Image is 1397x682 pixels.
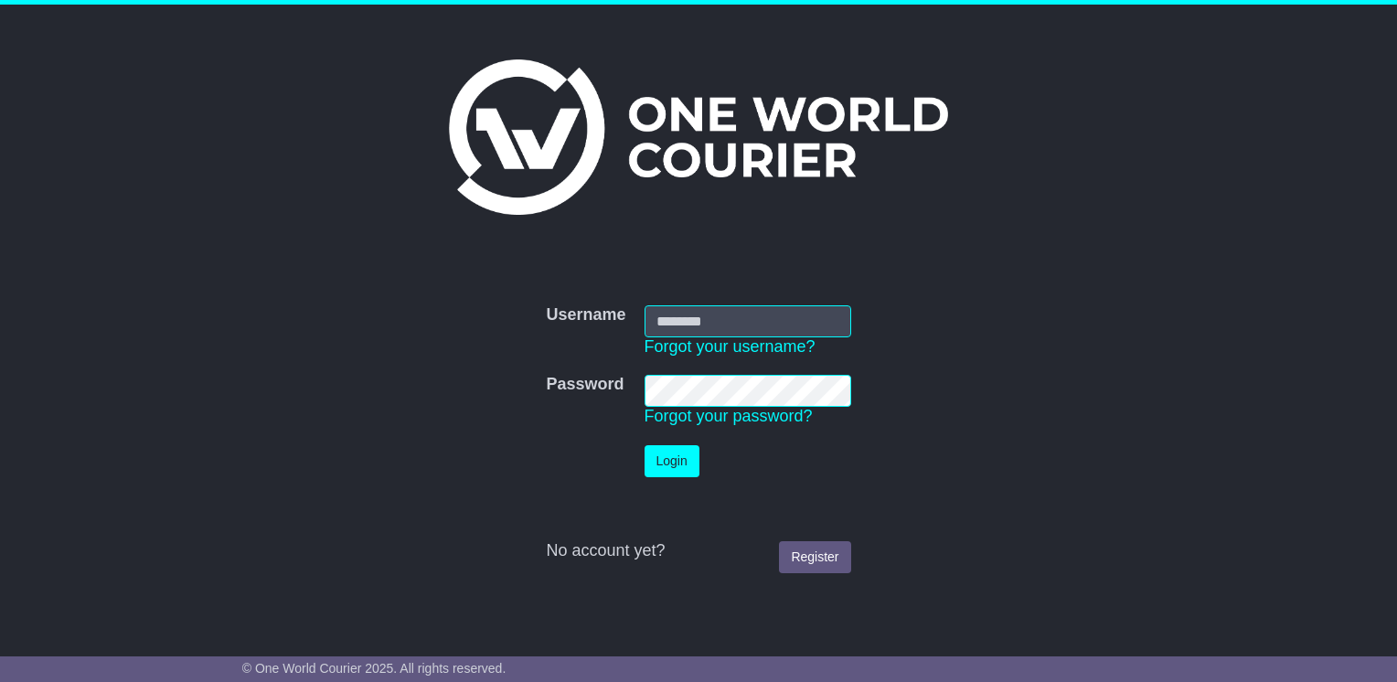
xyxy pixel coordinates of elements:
[449,59,948,215] img: One World
[645,445,699,477] button: Login
[645,337,816,356] a: Forgot your username?
[645,407,813,425] a: Forgot your password?
[242,661,507,676] span: © One World Courier 2025. All rights reserved.
[779,541,850,573] a: Register
[546,375,624,395] label: Password
[546,541,850,561] div: No account yet?
[546,305,625,325] label: Username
